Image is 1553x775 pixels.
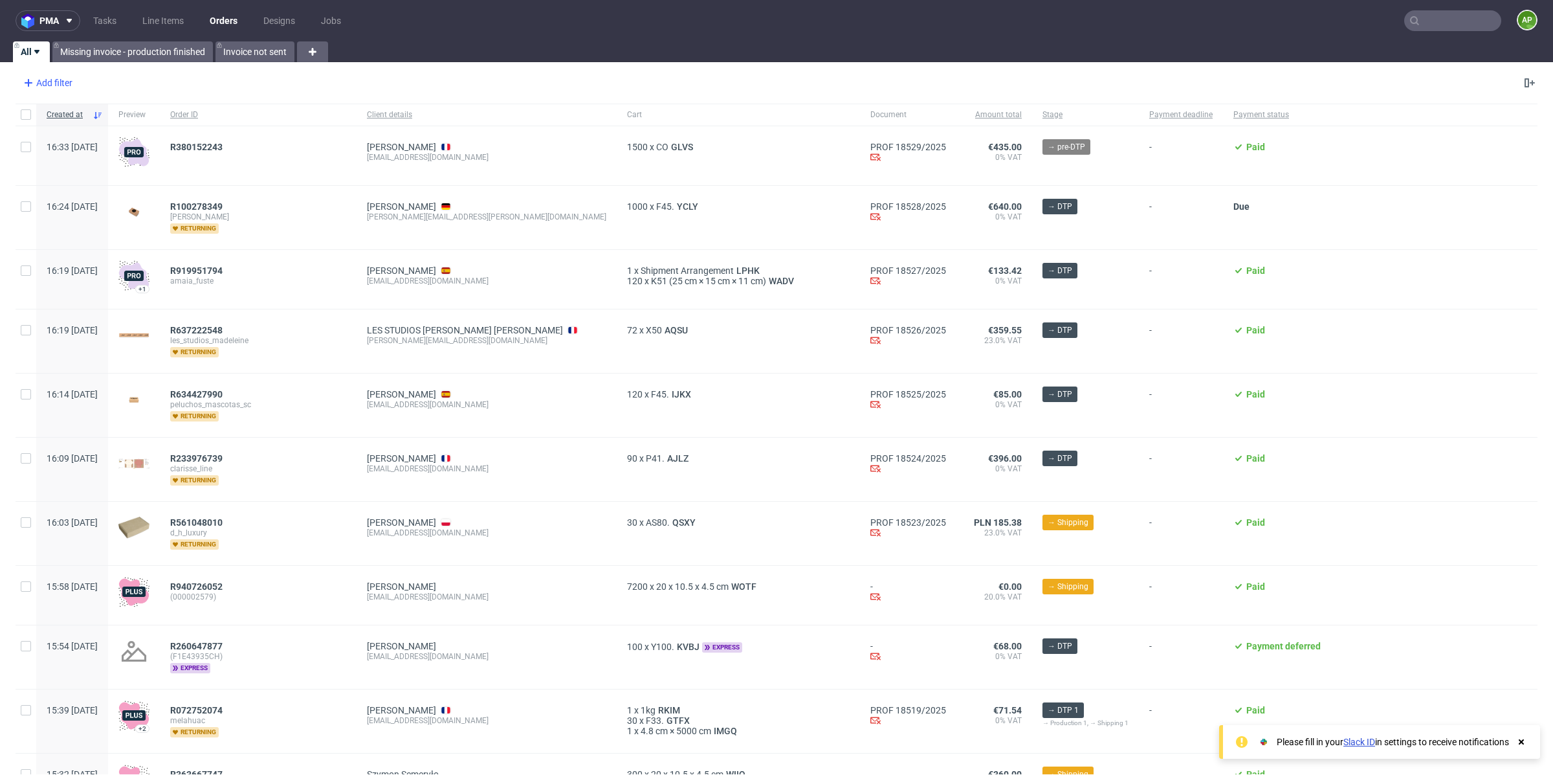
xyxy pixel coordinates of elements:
span: d_h_luxury [170,528,346,538]
div: x [627,265,850,276]
span: Paid [1246,581,1265,592]
span: 7200 [627,581,648,592]
a: IJKX [669,389,694,399]
span: Paid [1246,142,1265,152]
span: PLN 185.38 [974,517,1022,528]
a: KVBJ [674,642,702,652]
a: R634427990 [170,389,225,399]
span: Paid [1246,453,1265,464]
div: x [627,276,850,286]
a: [PERSON_NAME] [367,517,436,528]
span: - [1149,265,1213,293]
span: €68.00 [993,641,1022,651]
span: 30 [627,517,637,528]
span: AS80. [646,517,670,528]
div: x [627,389,850,399]
span: F45. [651,389,669,399]
a: [PERSON_NAME] [367,265,436,276]
a: QSXY [670,517,698,528]
span: (000002579) [170,592,346,602]
span: returning [170,727,219,737]
span: €133.42 [988,265,1022,276]
span: 1 [627,265,632,276]
span: 0% VAT [967,276,1022,286]
span: R634427990 [170,389,223,399]
span: R260647877 [170,641,223,651]
span: Amount total [967,109,1022,120]
a: RKIM [655,705,683,715]
span: - [1149,705,1213,737]
span: Paid [1246,389,1265,399]
img: logo [21,14,39,28]
span: 0% VAT [967,715,1022,726]
span: - [1149,581,1213,609]
span: 100 [627,642,643,652]
span: les_studios_madeleine [170,335,346,346]
span: 1 [627,705,632,715]
span: Document [870,109,946,120]
span: R561048010 [170,517,223,528]
a: R561048010 [170,517,225,528]
span: express [702,642,742,653]
span: 16:14 [DATE] [47,389,98,399]
img: plus-icon.676465ae8f3a83198b3f.png [118,576,149,607]
img: plus-icon.676465ae8f3a83198b3f.png [118,700,149,731]
a: PROF 18524/2025 [870,453,946,464]
span: Paid [1246,705,1265,715]
span: CO [656,142,668,152]
span: €435.00 [988,142,1022,152]
div: [PERSON_NAME][EMAIL_ADDRESS][PERSON_NAME][DOMAIN_NAME] [367,212,606,222]
span: returning [170,347,219,357]
span: 15:58 [DATE] [47,581,98,592]
a: [PERSON_NAME] [367,641,436,651]
span: → Shipping [1048,581,1088,592]
a: Tasks [85,10,124,31]
span: 16:09 [DATE] [47,453,98,464]
span: - [1149,142,1213,170]
div: x [627,641,850,653]
div: [EMAIL_ADDRESS][DOMAIN_NAME] [367,651,606,662]
a: [PERSON_NAME] [367,705,436,715]
span: express [170,663,210,673]
a: WADV [766,276,797,286]
a: Slack ID [1343,737,1375,747]
a: Missing invoice - production finished [52,41,213,62]
div: x [627,581,850,592]
span: 16:19 [DATE] [47,325,98,335]
span: X50 [646,325,662,335]
span: WOTF [729,581,759,592]
span: returning [170,223,219,234]
span: → DTP [1048,201,1072,212]
span: F33. [646,715,664,726]
div: x [627,325,850,335]
span: GLVS [668,142,696,152]
span: Shipment Arrangement [641,265,734,276]
span: P41. [646,453,665,464]
span: 4.8 cm × 5000 cm [641,726,711,736]
span: 120 [627,389,643,399]
a: Invoice not sent [215,41,294,62]
span: 120 [627,276,643,286]
span: €85.00 [993,389,1022,399]
span: - [1149,201,1213,234]
span: → DTP [1048,324,1072,336]
span: K51 (25 cm × 15 cm × 11 cm) [651,276,766,286]
span: 72 [627,325,637,335]
a: AQSU [662,325,690,335]
span: €359.55 [988,325,1022,335]
a: IMGQ [711,726,740,736]
a: Line Items [135,10,192,31]
img: Slack [1257,736,1270,748]
span: returning [170,539,219,550]
span: R380152243 [170,142,223,152]
span: €640.00 [988,201,1022,212]
div: [PERSON_NAME][EMAIL_ADDRESS][DOMAIN_NAME] [367,335,606,346]
span: R919951794 [170,265,223,276]
button: pma [16,10,80,31]
span: - [1149,453,1213,486]
img: data [118,458,149,469]
span: 30 [627,715,637,726]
